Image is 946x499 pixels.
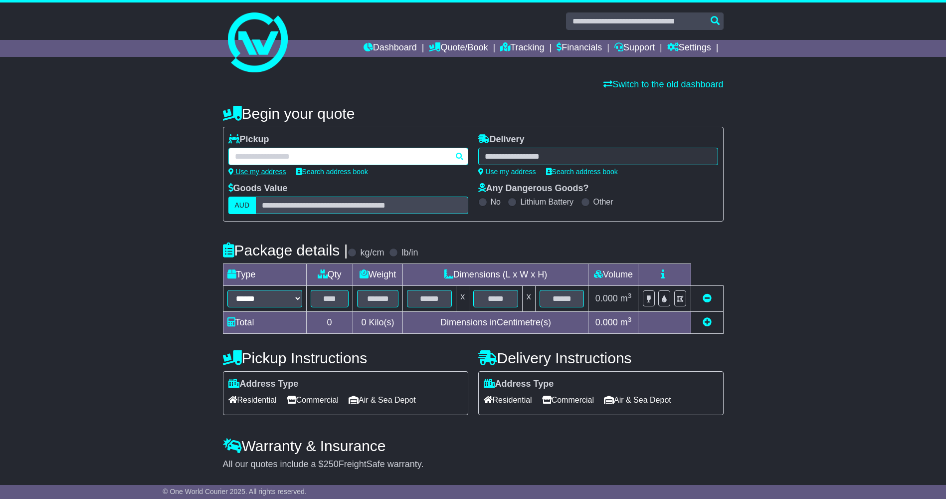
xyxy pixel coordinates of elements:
a: Add new item [703,317,712,327]
td: Kilo(s) [353,312,403,334]
label: Other [593,197,613,207]
a: Tracking [500,40,544,57]
label: Lithium Battery [520,197,573,207]
label: Address Type [484,379,554,390]
span: © One World Courier 2025. All rights reserved. [163,488,307,496]
span: Air & Sea Depot [604,392,671,408]
a: Quote/Book [429,40,488,57]
a: Search address book [296,168,368,176]
label: AUD [228,197,256,214]
span: 0.000 [595,293,618,303]
a: Use my address [228,168,286,176]
span: 0.000 [595,317,618,327]
div: All our quotes include a $ FreightSafe warranty. [223,459,724,470]
a: Search address book [546,168,618,176]
span: 250 [324,459,339,469]
span: m [620,293,632,303]
sup: 3 [628,292,632,299]
td: x [522,286,535,312]
td: Qty [306,264,353,286]
h4: Pickup Instructions [223,350,468,366]
typeahead: Please provide city [228,148,468,165]
a: Dashboard [364,40,417,57]
td: Dimensions in Centimetre(s) [403,312,588,334]
label: Address Type [228,379,299,390]
a: Remove this item [703,293,712,303]
label: kg/cm [360,248,384,258]
h4: Package details | [223,242,348,258]
span: Air & Sea Depot [349,392,416,408]
h4: Begin your quote [223,105,724,122]
span: Commercial [542,392,594,408]
label: Goods Value [228,183,288,194]
span: Commercial [287,392,339,408]
td: Weight [353,264,403,286]
td: Total [223,312,306,334]
sup: 3 [628,316,632,323]
h4: Warranty & Insurance [223,438,724,454]
label: Any Dangerous Goods? [478,183,589,194]
span: Residential [484,392,532,408]
a: Settings [667,40,711,57]
td: Dimensions (L x W x H) [403,264,588,286]
label: Pickup [228,134,269,145]
td: x [456,286,469,312]
a: Switch to the old dashboard [603,79,723,89]
h4: Delivery Instructions [478,350,724,366]
a: Financials [557,40,602,57]
span: 0 [361,317,366,327]
span: Residential [228,392,277,408]
label: lb/in [401,248,418,258]
label: No [491,197,501,207]
td: 0 [306,312,353,334]
label: Delivery [478,134,525,145]
td: Type [223,264,306,286]
td: Volume [588,264,638,286]
a: Support [614,40,655,57]
span: m [620,317,632,327]
a: Use my address [478,168,536,176]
